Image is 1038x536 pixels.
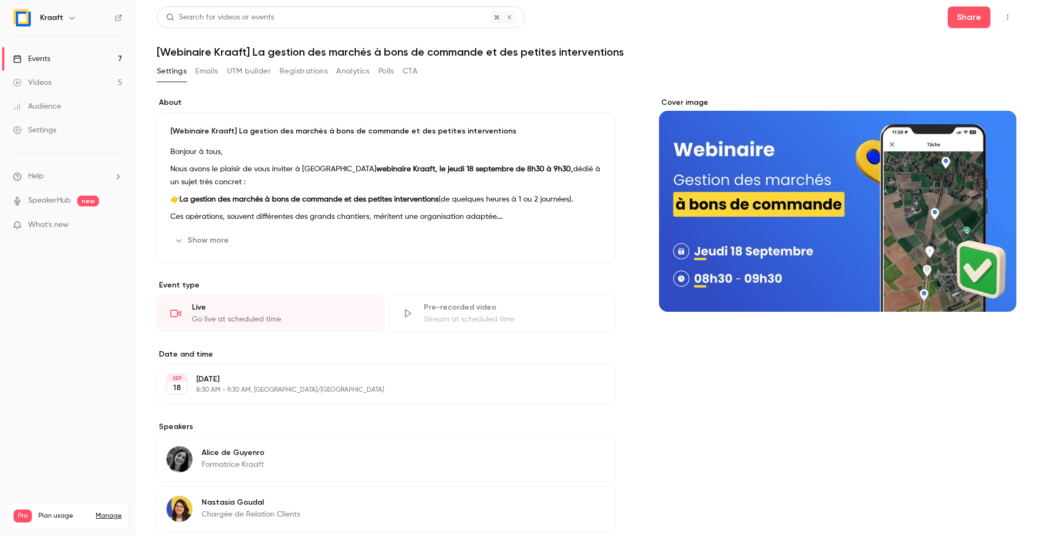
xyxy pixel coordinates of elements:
button: Settings [157,63,187,80]
button: Registrations [280,63,328,80]
p: 👉 (de quelques heures à 1 ou 2 journées). [170,193,602,206]
p: 18 [173,383,181,393]
div: Settings [13,125,56,136]
p: Event type [157,280,616,291]
a: SpeakerHub [28,195,71,206]
span: new [77,196,99,206]
button: Show more [170,232,235,249]
button: Share [948,6,990,28]
p: 8:30 AM - 9:30 AM, [GEOGRAPHIC_DATA]/[GEOGRAPHIC_DATA] [196,386,558,394]
button: Polls [378,63,394,80]
p: [DATE] [196,374,558,385]
div: Alice de GuyenroAlice de GuyenroFormatrice Kraaft [157,437,616,482]
span: Help [28,171,44,182]
button: UTM builder [227,63,271,80]
span: What's new [28,219,69,231]
label: Speakers [157,421,616,432]
div: Videos [13,77,51,88]
span: Plan usage [38,512,89,520]
div: Audience [13,101,61,112]
div: Live [192,302,371,313]
img: Kraaft [14,9,31,26]
iframe: Noticeable Trigger [109,220,122,230]
label: Date and time [157,349,616,360]
button: Analytics [336,63,370,80]
h1: [Webinaire Kraaft] La gestion des marchés à bons de commande et des petites interventions [157,45,1016,58]
div: Stream at scheduled time [424,314,603,325]
p: [Webinaire Kraaft] La gestion des marchés à bons de commande et des petites interventions [170,126,602,137]
button: CTA [403,63,417,80]
button: Emails [195,63,218,80]
strong: webinaire Kraaft, le jeudi 18 septembre de 8h30 à 9h30, [376,165,573,173]
img: Alice de Guyenro [167,446,192,472]
label: About [157,97,616,108]
p: Nous avons le plaisir de vous inviter à [GEOGRAPHIC_DATA] dédié à un sujet très concret : [170,163,602,189]
span: Pro [14,510,32,522]
div: Pre-recorded video [424,302,603,313]
div: Nastasia GoudalNastasia GoudalChargée de Relation Clients [157,486,616,532]
p: Bonjour à tous, [170,145,602,158]
section: Cover image [659,97,1016,312]
p: Alice de Guyenro [202,447,264,458]
li: help-dropdown-opener [13,171,122,182]
img: Nastasia Goudal [167,496,192,522]
div: SEP [167,374,187,382]
a: Manage [96,512,122,520]
div: Search for videos or events [166,12,274,23]
div: Pre-recorded videoStream at scheduled time [389,295,616,332]
strong: La gestion des marchés à bons de commande et des petites interventions [179,196,438,203]
div: Go live at scheduled time [192,314,371,325]
div: Events [13,53,50,64]
p: Nastasia Goudal [202,497,300,508]
h6: Kraaft [40,12,63,23]
div: LiveGo live at scheduled time [157,295,384,332]
p: Chargée de Relation Clients [202,509,300,520]
p: Ces opérations, souvent différentes des grands chantiers, méritent une organisation adaptée. [170,210,602,223]
label: Cover image [659,97,1016,108]
p: Formatrice Kraaft [202,459,264,470]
